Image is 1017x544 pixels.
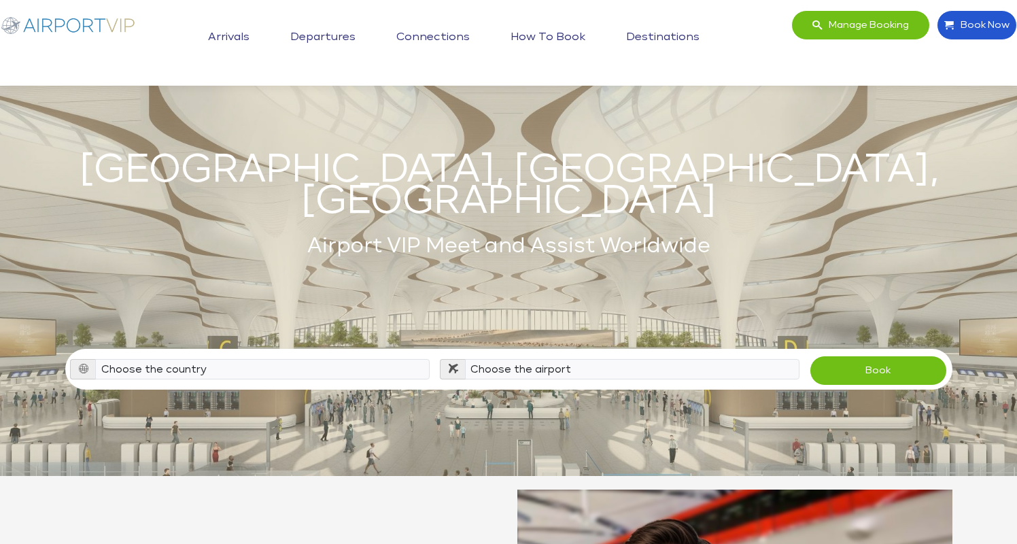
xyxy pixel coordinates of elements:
a: Arrivals [205,20,253,54]
a: Book Now [937,10,1017,40]
a: Departures [287,20,359,54]
a: Manage booking [791,10,930,40]
h1: [GEOGRAPHIC_DATA], [GEOGRAPHIC_DATA], [GEOGRAPHIC_DATA] [65,155,952,218]
a: Connections [393,20,473,54]
span: Manage booking [822,11,909,39]
h2: Airport VIP Meet and Assist Worldwide [65,231,952,262]
button: Book [810,356,948,386]
span: Book Now [954,11,1010,39]
a: How to book [507,20,589,54]
a: Destinations [623,20,703,54]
